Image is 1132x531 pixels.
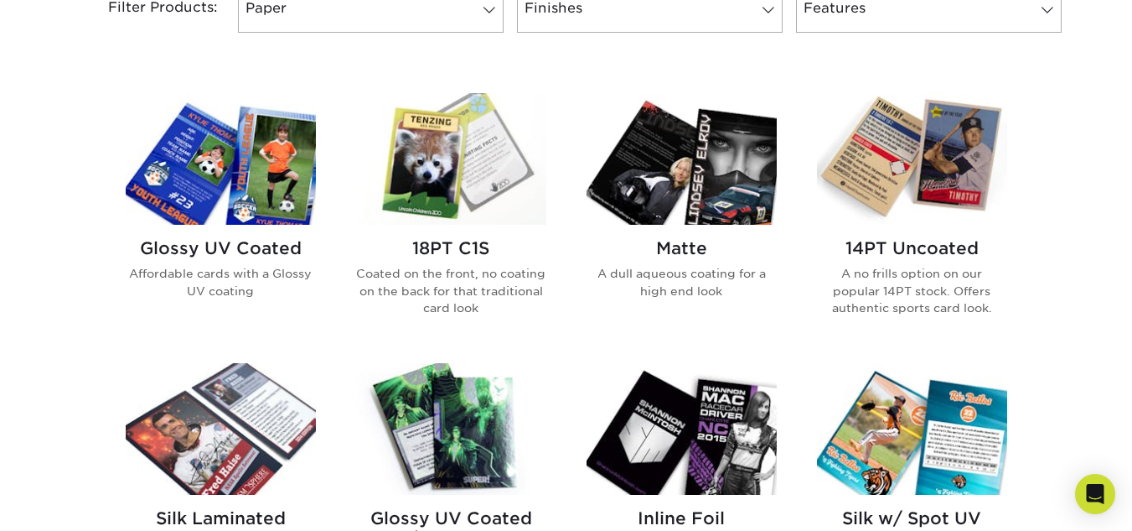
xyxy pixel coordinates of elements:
[817,238,1007,258] h2: 14PT Uncoated
[817,93,1007,225] img: 14PT Uncoated Trading Cards
[587,508,777,528] h2: Inline Foil
[587,93,777,343] a: Matte Trading Cards Matte A dull aqueous coating for a high end look
[587,265,777,299] p: A dull aqueous coating for a high end look
[817,93,1007,343] a: 14PT Uncoated Trading Cards 14PT Uncoated A no frills option on our popular 14PT stock. Offers au...
[126,508,316,528] h2: Silk Laminated
[126,93,316,225] img: Glossy UV Coated Trading Cards
[356,93,546,225] img: 18PT C1S Trading Cards
[587,238,777,258] h2: Matte
[356,238,546,258] h2: 18PT C1S
[356,363,546,495] img: Glossy UV Coated w/ Inline Foil Trading Cards
[126,363,316,495] img: Silk Laminated Trading Cards
[126,265,316,299] p: Affordable cards with a Glossy UV coating
[817,508,1007,528] h2: Silk w/ Spot UV
[1075,474,1115,514] div: Open Intercom Messenger
[356,265,546,316] p: Coated on the front, no coating on the back for that traditional card look
[587,93,777,225] img: Matte Trading Cards
[356,93,546,343] a: 18PT C1S Trading Cards 18PT C1S Coated on the front, no coating on the back for that traditional ...
[126,93,316,343] a: Glossy UV Coated Trading Cards Glossy UV Coated Affordable cards with a Glossy UV coating
[817,363,1007,495] img: Silk w/ Spot UV Trading Cards
[587,363,777,495] img: Inline Foil Trading Cards
[126,238,316,258] h2: Glossy UV Coated
[817,265,1007,316] p: A no frills option on our popular 14PT stock. Offers authentic sports card look.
